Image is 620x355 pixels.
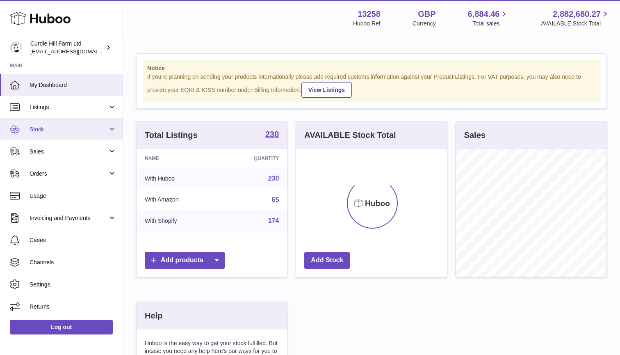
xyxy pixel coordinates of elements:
[137,149,219,168] th: Name
[137,189,219,211] td: With Amazon
[418,9,435,20] strong: GBP
[145,310,162,321] h3: Help
[413,20,436,27] div: Currency
[30,192,116,200] span: Usage
[541,9,610,27] a: 2,882,680.27 AVAILABLE Stock Total
[265,130,279,138] strong: 230
[30,259,116,266] span: Channels
[145,252,225,269] a: Add products
[10,320,113,334] a: Log out
[30,103,108,111] span: Listings
[137,210,219,231] td: With Shopify
[10,41,22,54] img: will@diddlysquatfarmshop.com
[145,130,198,141] h3: Total Listings
[553,9,601,20] span: 2,882,680.27
[30,170,108,178] span: Orders
[468,9,500,20] span: 6,884.46
[30,48,121,55] span: [EMAIL_ADDRESS][DOMAIN_NAME]
[30,236,116,244] span: Cases
[301,82,352,98] a: View Listings
[147,64,596,72] strong: Notice
[464,130,486,141] h3: Sales
[468,9,509,27] a: 6,884.46 Total sales
[353,20,381,27] div: Huboo Ref
[30,214,108,222] span: Invoicing and Payments
[30,148,108,156] span: Sales
[30,303,116,311] span: Returns
[30,126,108,133] span: Stock
[268,175,279,182] a: 230
[541,20,610,27] span: AVAILABLE Stock Total
[304,130,396,141] h3: AVAILABLE Stock Total
[358,9,381,20] strong: 13258
[30,40,104,55] div: Curdle Hill Farm Ltd
[137,168,219,189] td: With Huboo
[147,73,596,98] div: If you're planning on sending your products internationally please add required customs informati...
[265,130,279,140] a: 230
[30,281,116,289] span: Settings
[472,20,509,27] span: Total sales
[268,217,279,224] a: 174
[272,196,279,203] a: 65
[30,81,116,89] span: My Dashboard
[304,252,350,269] a: Add Stock
[219,149,287,168] th: Quantity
